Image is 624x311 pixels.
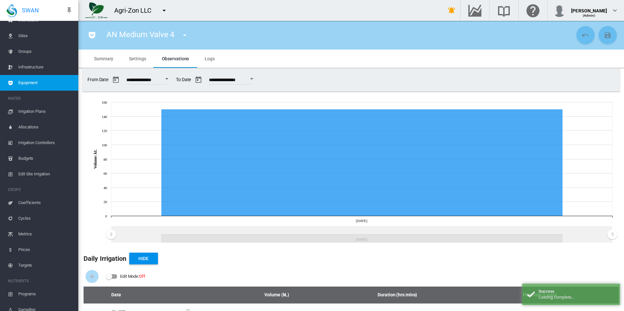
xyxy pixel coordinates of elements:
[109,73,122,86] button: md-calendar
[18,195,73,211] span: Coefficients
[103,157,107,161] tspan: 80
[8,276,73,286] span: NUTRIENTS
[467,7,483,14] md-icon: Go to the Data Hub
[181,31,189,39] md-icon: icon-menu-down
[192,73,205,86] button: md-calendar
[162,110,563,216] g: Jun 14, 2025 150
[468,287,619,304] th: Flow rate (L/sec)
[18,119,73,135] span: Allocations
[111,226,612,243] rect: Zoom chart using cursor arrows
[8,93,73,104] span: WATER
[8,185,73,195] span: CROPS
[161,73,173,85] button: Open calendar
[93,149,98,169] tspan: Volume: kL
[227,287,326,304] th: Volume (kL)
[87,73,171,86] span: From Date
[114,6,157,15] div: Agri-Zon LLC
[538,289,615,294] div: Success
[18,258,73,273] span: Targets
[18,166,73,182] span: Edit Site Irrigation
[18,28,73,44] span: Sites
[84,255,127,262] b: Daily Irrigation
[445,4,458,17] button: icon-bell-ring
[18,44,73,59] span: Groups
[86,270,99,283] button: Add Water Flow Record
[553,4,566,17] img: profile.jpg
[139,274,145,279] span: Off
[88,273,96,280] md-icon: icon-plus
[105,214,107,218] tspan: 0
[162,56,189,61] span: Observations
[88,31,96,39] md-icon: icon-pocket
[583,14,596,17] span: (Admin)
[18,151,73,166] span: Budgets
[18,59,73,75] span: Infrastructure
[18,226,73,242] span: Metrics
[103,186,107,190] tspan: 40
[611,7,619,14] md-icon: icon-chevron-down
[120,272,145,281] div: Edit Mode:
[326,287,468,304] th: Duration (hrs:mins)
[538,294,615,300] div: Loading Complete...
[22,6,39,14] span: SWAN
[246,73,257,85] button: Open calendar
[18,242,73,258] span: Prices
[160,7,168,14] md-icon: icon-menu-down
[178,29,191,42] button: icon-menu-down
[18,286,73,302] span: Programs
[129,253,158,264] button: Hide
[94,56,113,61] span: Summary
[103,200,107,204] tspan: 20
[582,31,589,39] md-icon: icon-undo
[576,26,595,44] button: Cancel Changes
[106,272,145,281] md-switch: Edit Mode: Off
[176,73,256,86] span: To Date
[18,135,73,151] span: Irrigation Controllers
[448,7,456,14] md-icon: icon-bell-ring
[18,75,73,91] span: Equipment
[102,143,107,147] tspan: 100
[65,7,73,14] md-icon: icon-pin
[522,284,620,305] div: Success Loading Complete...
[18,211,73,226] span: Cycles
[102,100,107,104] tspan: 160
[205,56,215,61] span: Logs
[86,29,99,42] button: icon-pocket
[102,129,107,133] tspan: 120
[102,115,107,119] tspan: 140
[106,30,174,39] span: AN Medium Valve 4
[129,56,146,61] span: Settings
[84,287,149,304] th: Date
[496,7,512,14] md-icon: Search the knowledge base
[604,31,612,39] md-icon: icon-content-save
[105,227,117,243] g: Zoom chart using cursor arrows
[356,219,367,223] tspan: [DATE]
[599,26,617,44] button: Save Changes
[525,7,541,14] md-icon: Click here for help
[607,227,618,243] g: Zoom chart using cursor arrows
[158,4,171,17] button: icon-menu-down
[571,5,607,11] div: [PERSON_NAME]
[103,171,107,175] tspan: 60
[85,2,108,19] img: 7FicoSLW9yRjj7F2+0uvjPufP+ga39vogPu+G1+wvBtcm3fNv859aGr42DJ5pXiEAAAAAAAAAAAAAAAAAAAAAAAAAAAAAAAAA...
[18,104,73,119] span: Irrigation Plans
[7,4,17,17] img: SWAN-Landscape-Logo-Colour-drop.png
